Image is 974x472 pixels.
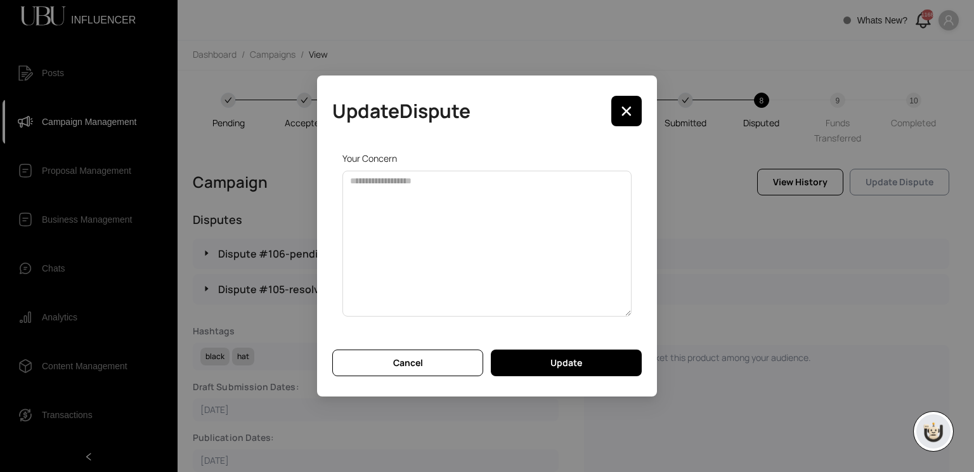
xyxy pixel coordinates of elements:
span: Cancel [393,356,423,370]
h2: Update Dispute [332,100,471,122]
img: chatboticon-C4A3G2IU.png [921,419,946,444]
button: Cancel [332,350,483,376]
label: Your Concern [342,152,406,166]
button: Update [491,350,642,376]
span: Update [550,356,582,370]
